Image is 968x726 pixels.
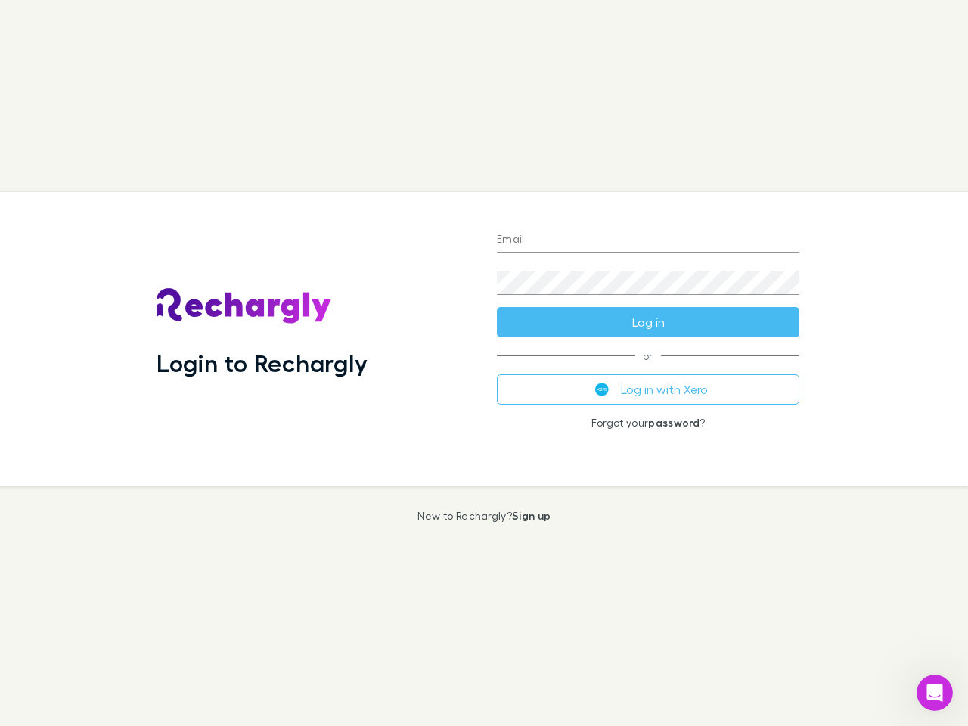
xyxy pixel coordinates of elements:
a: Sign up [512,509,551,522]
h1: Login to Rechargly [157,349,368,377]
p: New to Rechargly? [417,510,551,522]
span: or [497,355,799,356]
button: Log in with Xero [497,374,799,405]
img: Xero's logo [595,383,609,396]
iframe: Intercom live chat [917,675,953,711]
a: password [648,416,700,429]
button: Log in [497,307,799,337]
img: Rechargly's Logo [157,288,332,324]
p: Forgot your ? [497,417,799,429]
